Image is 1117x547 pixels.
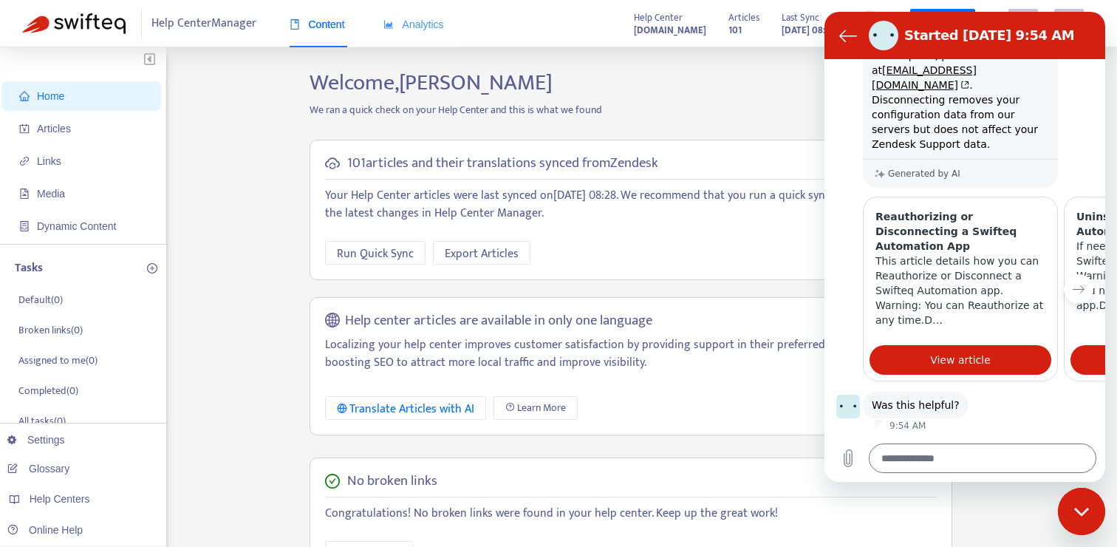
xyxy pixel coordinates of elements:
[19,91,30,101] span: home
[47,387,135,399] span: Was this helpful?
[325,505,937,523] p: Congratulations! No broken links were found in your help center. Keep up the great work!
[47,52,152,79] a: [EMAIL_ADDRESS][DOMAIN_NAME](opens in a new tab)
[37,90,64,102] span: Home
[782,22,835,38] strong: [DATE] 08:28
[45,333,227,363] a: View article: 'Reauthorizing or Disconnecting a Swifteq Automation App'
[37,220,116,232] span: Dynamic Content
[37,188,65,200] span: Media
[151,10,256,38] span: Help Center Manager
[325,313,340,330] span: global
[18,353,98,368] p: Assigned to me ( 0 )
[252,197,422,227] h3: Uninstalling the Swifteq Automation App
[106,339,166,357] span: View article
[18,322,83,338] p: Broken links ( 0 )
[290,18,345,30] span: Content
[325,187,937,222] p: Your Help Center articles were last synced on [DATE] 08:28 . We recommend that you run a quick sy...
[7,524,83,536] a: Online Help
[15,259,43,277] p: Tasks
[728,10,759,26] span: Articles
[19,156,30,166] span: link
[337,400,475,418] div: Translate Articles with AI
[782,10,819,26] span: Last Sync
[7,463,69,475] a: Glossary
[51,197,221,242] h3: Reauthorizing or Disconnecting a Swifteq Automation App
[290,19,300,30] span: book
[134,69,145,78] svg: (opens in a new tab)
[37,123,71,135] span: Articles
[239,262,269,292] button: Next item
[37,155,61,167] span: Links
[325,396,487,420] button: Translate Articles with AI
[325,336,937,372] p: Localizing your help center improves customer satisfaction by providing support in their preferre...
[347,155,658,172] h5: 101 articles and their translations synced from Zendesk
[22,13,126,34] img: Swifteq
[517,400,566,416] span: Learn More
[19,221,30,231] span: container
[64,157,136,167] p: Generated by AI
[19,188,30,199] span: file-image
[30,493,90,505] span: Help Centers
[493,396,578,420] a: Learn More
[445,245,519,263] span: Export Articles
[824,12,1105,482] iframe: Messaging window
[19,123,30,134] span: account-book
[9,432,38,461] button: Upload file
[325,156,340,171] span: cloud-sync
[383,18,444,30] span: Analytics
[910,9,975,35] a: Subscribe
[310,64,553,101] span: Welcome, [PERSON_NAME]
[252,227,422,301] p: If needed, you can uninstall the Swifteq Automation app. Warning: Before uninstalling, you need t...
[325,241,426,265] button: Run Quick Sync
[347,473,437,490] h5: No broken links
[1058,488,1105,535] iframe: Button to launch messaging window, conversation in progress
[433,241,530,265] button: Export Articles
[18,292,63,308] p: Default ( 0 )
[147,263,157,273] span: plus-circle
[345,313,652,330] h5: Help center articles are available in only one language
[383,19,394,30] span: area-chart
[18,383,78,398] p: Completed ( 0 )
[65,408,101,420] p: 9:54 AM
[634,21,706,38] a: [DOMAIN_NAME]
[51,242,221,316] p: This article details how you can Reauthorize or Disconnect a Swifteq Automation app. Warning: You...
[634,22,706,38] strong: [DOMAIN_NAME]
[298,102,963,118] p: We ran a quick check on your Help Center and this is what we found
[634,10,683,26] span: Help Center
[7,434,65,446] a: Settings
[325,474,340,489] span: check-circle
[246,333,428,363] a: View article: 'Uninstalling the Swifteq Automation App'
[337,245,414,263] span: Run Quick Sync
[728,22,742,38] strong: 101
[18,413,66,429] p: All tasks ( 0 )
